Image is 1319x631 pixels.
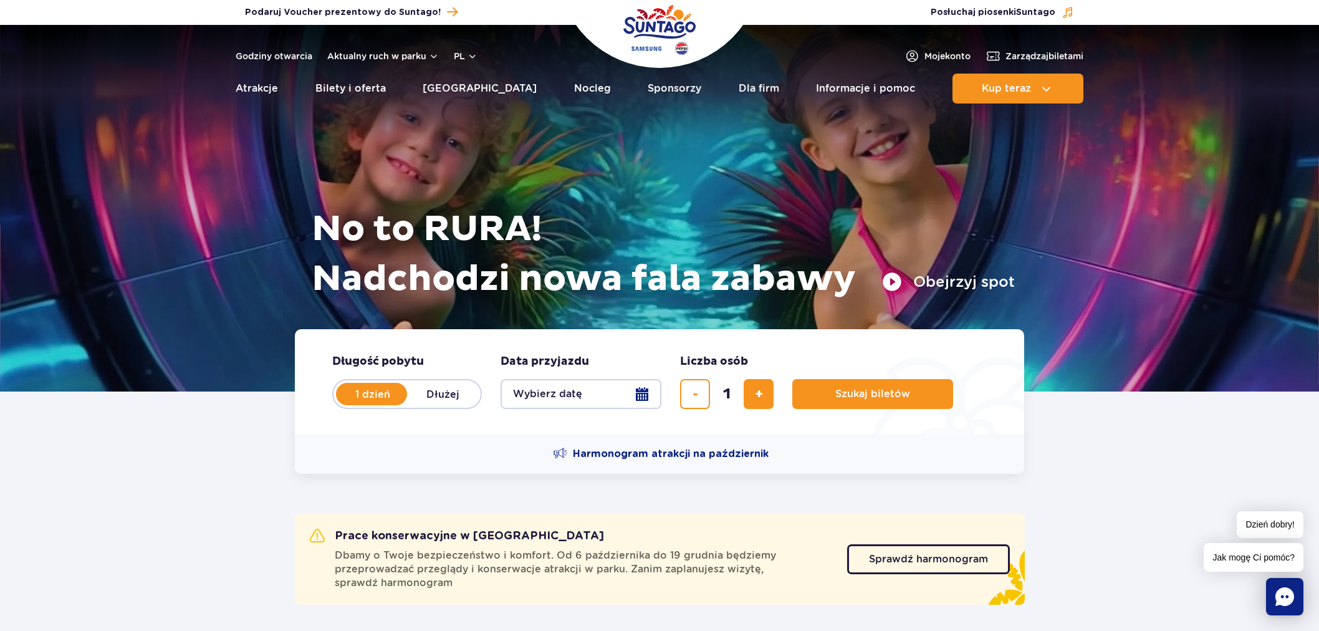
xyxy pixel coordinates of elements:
a: Godziny otwarcia [236,50,312,62]
button: Aktualny ruch w parku [327,51,439,61]
button: dodaj bilet [744,379,774,409]
input: liczba biletów [712,379,742,409]
label: 1 dzień [337,381,408,407]
h1: No to RURA! Nadchodzi nowa fala zabawy [312,205,1015,304]
a: Sprawdź harmonogram [847,544,1010,574]
button: usuń bilet [680,379,710,409]
a: Bilety i oferta [315,74,386,104]
button: Wybierz datę [501,379,661,409]
span: Zarządzaj biletami [1005,50,1083,62]
span: Dzień dobry! [1237,511,1303,538]
button: Szukaj biletów [792,379,953,409]
span: Szukaj biletów [835,388,910,400]
span: Długość pobytu [332,354,424,369]
span: Suntago [1016,8,1055,17]
h2: Prace konserwacyjne w [GEOGRAPHIC_DATA] [310,529,604,544]
a: Mojekonto [904,49,971,64]
span: Liczba osób [680,354,748,369]
button: Posłuchaj piosenkiSuntago [931,6,1074,19]
button: Obejrzyj spot [882,272,1015,292]
span: Harmonogram atrakcji na październik [573,447,769,461]
a: Harmonogram atrakcji na październik [553,446,769,461]
a: Informacje i pomoc [816,74,915,104]
button: pl [454,50,477,62]
form: Planowanie wizyty w Park of Poland [295,329,1024,434]
span: Data przyjazdu [501,354,589,369]
a: Atrakcje [236,74,278,104]
span: Posłuchaj piosenki [931,6,1055,19]
a: Dla firm [739,74,779,104]
span: Kup teraz [982,83,1031,94]
label: Dłużej [407,381,478,407]
a: Nocleg [574,74,611,104]
span: Jak mogę Ci pomóc? [1204,543,1303,572]
span: Podaruj Voucher prezentowy do Suntago! [245,6,441,19]
a: Zarządzajbiletami [986,49,1083,64]
button: Kup teraz [952,74,1083,104]
div: Chat [1266,578,1303,615]
span: Dbamy o Twoje bezpieczeństwo i komfort. Od 6 października do 19 grudnia będziemy przeprowadzać pr... [335,549,832,590]
span: Moje konto [924,50,971,62]
a: Sponsorzy [648,74,701,104]
a: Podaruj Voucher prezentowy do Suntago! [245,4,458,21]
a: [GEOGRAPHIC_DATA] [423,74,537,104]
span: Sprawdź harmonogram [869,554,988,564]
